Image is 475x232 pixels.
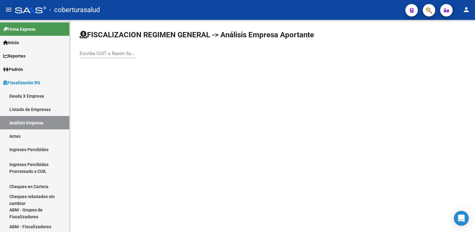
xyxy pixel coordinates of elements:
[463,6,470,13] mat-icon: person
[3,66,23,73] span: Padrón
[3,26,35,33] span: Firma Express
[49,3,100,17] span: - coberturasalud
[80,30,314,40] h1: FISCALIZACION REGIMEN GENERAL -> Análisis Empresa Aportante
[454,211,469,226] div: Open Intercom Messenger
[3,79,40,86] span: Fiscalización RG
[3,53,25,59] span: Reportes
[5,6,12,13] mat-icon: menu
[3,39,19,46] span: Inicio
